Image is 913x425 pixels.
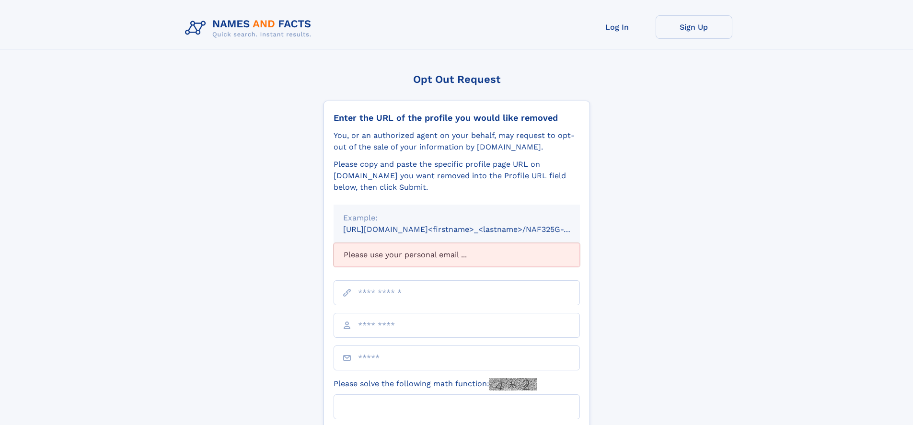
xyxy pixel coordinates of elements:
div: Example: [343,212,570,224]
small: [URL][DOMAIN_NAME]<firstname>_<lastname>/NAF325G-xxxxxxxx [343,225,598,234]
label: Please solve the following math function: [334,378,537,391]
a: Sign Up [656,15,732,39]
div: Opt Out Request [324,73,590,85]
div: You, or an authorized agent on your behalf, may request to opt-out of the sale of your informatio... [334,130,580,153]
div: Enter the URL of the profile you would like removed [334,113,580,123]
a: Log In [579,15,656,39]
div: Please use your personal email ... [334,243,580,267]
img: Logo Names and Facts [181,15,319,41]
div: Please copy and paste the specific profile page URL on [DOMAIN_NAME] you want removed into the Pr... [334,159,580,193]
